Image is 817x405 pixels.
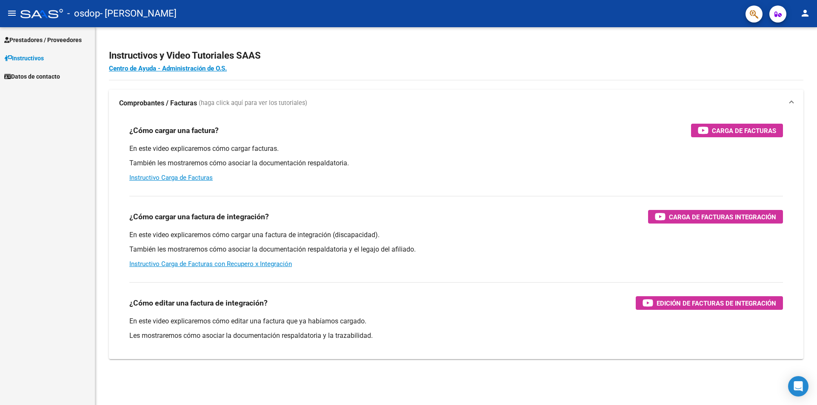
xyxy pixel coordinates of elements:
span: Carga de Facturas [712,125,776,136]
button: Carga de Facturas Integración [648,210,783,224]
a: Instructivo Carga de Facturas [129,174,213,181]
strong: Comprobantes / Facturas [119,99,197,108]
h2: Instructivos y Video Tutoriales SAAS [109,48,803,64]
div: Comprobantes / Facturas (haga click aquí para ver los tutoriales) [109,117,803,359]
h3: ¿Cómo cargar una factura de integración? [129,211,269,223]
mat-icon: menu [7,8,17,18]
span: Prestadores / Proveedores [4,35,82,45]
span: - osdop [67,4,100,23]
button: Edición de Facturas de integración [636,296,783,310]
mat-expansion-panel-header: Comprobantes / Facturas (haga click aquí para ver los tutoriales) [109,90,803,117]
div: Open Intercom Messenger [788,376,808,397]
span: (haga click aquí para ver los tutoriales) [199,99,307,108]
p: También les mostraremos cómo asociar la documentación respaldatoria y el legajo del afiliado. [129,245,783,254]
p: También les mostraremos cómo asociar la documentación respaldatoria. [129,159,783,168]
p: Les mostraremos cómo asociar la documentación respaldatoria y la trazabilidad. [129,331,783,340]
a: Centro de Ayuda - Administración de O.S. [109,65,227,72]
span: Carga de Facturas Integración [669,212,776,222]
span: Datos de contacto [4,72,60,81]
span: Instructivos [4,54,44,63]
p: En este video explicaremos cómo cargar facturas. [129,144,783,153]
mat-icon: person [800,8,810,18]
span: - [PERSON_NAME] [100,4,177,23]
button: Carga de Facturas [691,124,783,137]
h3: ¿Cómo cargar una factura? [129,125,219,136]
span: Edición de Facturas de integración [657,298,776,309]
h3: ¿Cómo editar una factura de integración? [129,297,268,309]
p: En este video explicaremos cómo editar una factura que ya habíamos cargado. [129,317,783,326]
a: Instructivo Carga de Facturas con Recupero x Integración [129,260,292,268]
p: En este video explicaremos cómo cargar una factura de integración (discapacidad). [129,230,783,240]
